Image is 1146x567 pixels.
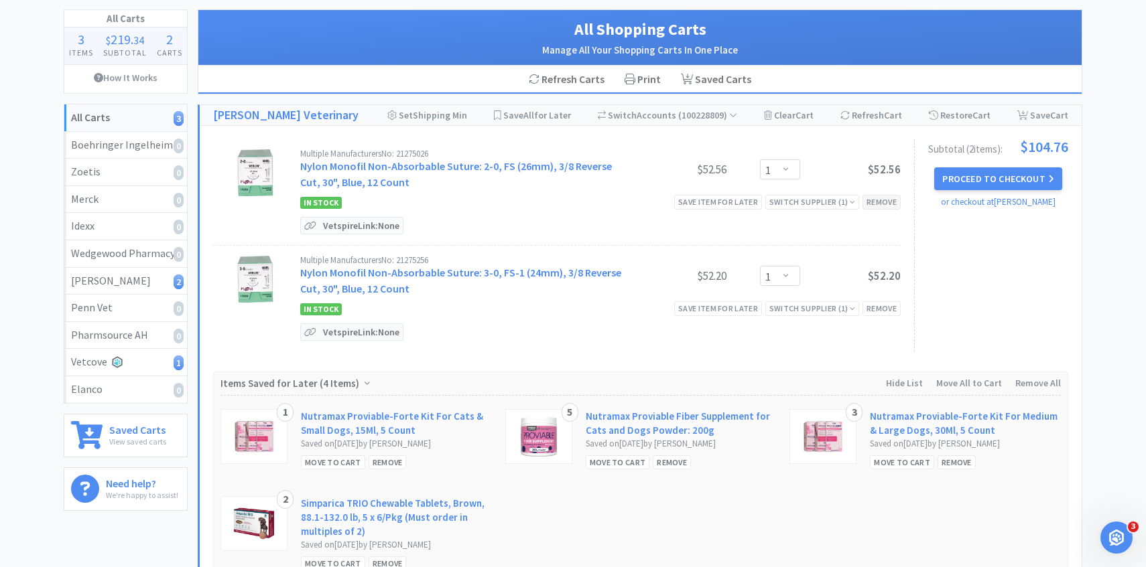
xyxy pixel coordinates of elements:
div: Refresh [840,105,902,125]
div: Save item for later [674,195,762,209]
div: Shipping Min [387,105,467,125]
i: 0 [174,247,184,262]
span: 34 [133,33,144,47]
a: Nylon Monofil Non-Absorbable Suture: 3-0, FS-1 (24mm), 3/8 Reverse Cut, 30", Blue, 12 Count [300,266,621,295]
span: Cart [1050,109,1068,121]
a: Elanco0 [64,376,187,403]
a: Saved Carts [671,66,761,94]
i: 3 [174,111,184,126]
h1: All Shopping Carts [212,17,1068,42]
span: $52.56 [868,162,901,177]
span: Switch [608,109,637,121]
span: Items Saved for Later ( ) [220,377,363,390]
span: $ [106,33,111,47]
div: [PERSON_NAME] [71,272,180,290]
div: . [99,33,152,46]
span: ( 100228809 ) [676,109,737,121]
div: Remove [653,455,691,469]
div: Zoetis [71,163,180,181]
div: Move to Cart [870,455,934,469]
p: Vetspire Link: None [320,218,403,234]
div: Print [615,66,671,94]
div: Saved on [DATE] by [PERSON_NAME] [301,437,492,451]
button: Proceed to Checkout [934,167,1062,190]
a: Simparica TRIO Chewable Tablets, Brown, 88.1-132.0 lb, 5 x 6/Pkg (Must order in multiples of 2) [301,496,492,538]
span: 3 [1128,521,1139,532]
span: Cart [795,109,814,121]
span: Hide List [886,377,923,389]
a: Nutramax Proviable-Forte Kit For Medium & Large Dogs, 30Ml, 5 Count [870,409,1061,437]
div: Penn Vet [71,299,180,317]
a: How It Works [64,65,187,90]
div: Saved on [DATE] by [PERSON_NAME] [870,437,1061,451]
a: Zoetis0 [64,159,187,186]
i: 2 [174,274,184,289]
h1: [PERSON_NAME] Veterinary [213,106,359,125]
a: Merck0 [64,186,187,214]
div: Saved on [DATE] by [PERSON_NAME] [586,437,777,451]
span: Set [399,109,413,121]
div: Switch Supplier ( 1 ) [769,302,855,315]
div: Remove [938,455,976,469]
div: Boehringer Ingelheim [71,137,180,154]
span: $52.20 [868,268,901,283]
div: Switch Supplier ( 1 ) [769,195,855,208]
div: Save [1017,105,1068,125]
span: $104.76 [1020,139,1068,154]
a: Nylon Monofil Non-Absorbable Suture: 2-0, FS (26mm), 3/8 Reverse Cut, 30", Blue, 12 Count [300,159,612,189]
a: Boehringer Ingelheim0 [64,132,187,159]
h4: Items [64,46,99,59]
div: Refresh Carts [519,66,615,94]
div: Remove [863,195,901,209]
div: Remove [369,455,407,469]
img: 07c43677e2cc40f5a9295e77f5577e02_61336.jpeg [232,256,279,303]
i: 0 [174,329,184,343]
span: 2 [166,31,173,48]
h2: Manage All Your Shopping Carts In One Place [212,42,1068,58]
i: 0 [174,383,184,398]
span: Cart [972,109,991,121]
i: 0 [174,139,184,153]
div: Clear [764,105,814,125]
span: In Stock [300,303,342,315]
a: Pharmsource AH0 [64,322,187,349]
span: Save for Later [503,109,571,121]
div: Multiple Manufacturers No: 21275256 [300,256,626,264]
i: 0 [174,220,184,234]
a: Nutramax Proviable-Forte Kit For Cats & Small Dogs, 15Ml, 5 Count [301,409,492,437]
img: 4b7c9e9f7e784dbebde29fe6aa08f774_800991.jpeg [519,416,559,457]
span: All [523,109,534,121]
div: $52.20 [626,268,726,284]
div: Subtotal ( 2 item s ): [928,139,1068,154]
div: Move to Cart [586,455,650,469]
a: Idexx0 [64,213,187,240]
a: Wedgewood Pharmacy0 [64,240,187,268]
div: Save item for later [674,301,762,315]
a: or checkout at [PERSON_NAME] [941,196,1056,208]
div: 1 [277,403,294,422]
img: f8be7692db7245e18ed9a8096f2081cf_61334.jpeg [232,149,279,196]
div: $52.56 [626,161,726,177]
p: We're happy to assist! [106,489,178,501]
i: 0 [174,193,184,208]
div: Saved on [DATE] by [PERSON_NAME] [301,538,492,552]
iframe: Intercom live chat [1100,521,1133,554]
span: Cart [884,109,902,121]
i: 0 [174,301,184,316]
p: Vetspire Link: None [320,324,403,340]
div: Pharmsource AH [71,327,180,344]
div: 3 [846,403,863,422]
div: Merck [71,191,180,208]
strong: All Carts [71,110,110,124]
a: All Carts3 [64,104,187,132]
a: [PERSON_NAME]2 [64,268,187,295]
div: Move to Cart [301,455,365,469]
span: 219 [111,31,131,48]
img: 2ca777124db9483aa5f27f6aec339251_177730.jpeg [234,416,274,457]
div: Restore [929,105,991,125]
i: 1 [174,355,184,370]
img: 227a34adfeec49bbb33bea3c2518d148_462242.jpeg [234,503,274,544]
span: In Stock [300,197,342,209]
p: View saved carts [109,435,166,448]
div: Elanco [71,381,180,398]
